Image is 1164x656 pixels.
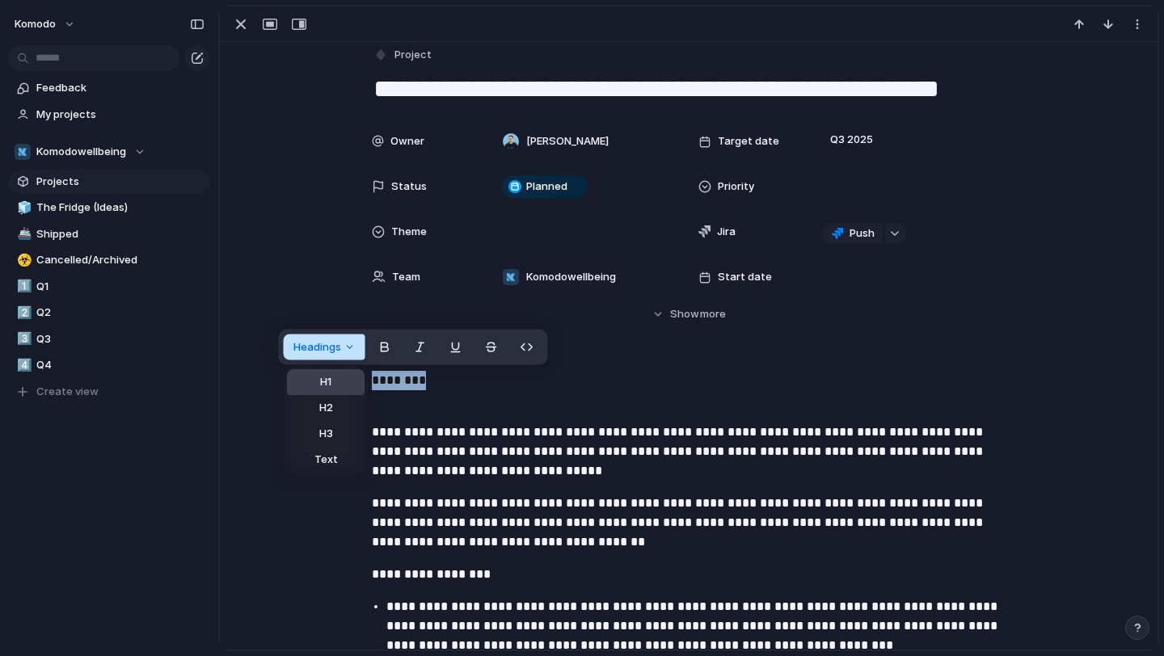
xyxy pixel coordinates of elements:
[287,421,365,447] button: H3
[320,374,331,390] span: H1
[319,400,333,416] span: H2
[287,395,365,421] button: H2
[314,452,338,468] span: Text
[287,447,365,473] button: Text
[319,426,333,442] span: H3
[287,369,365,395] button: H1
